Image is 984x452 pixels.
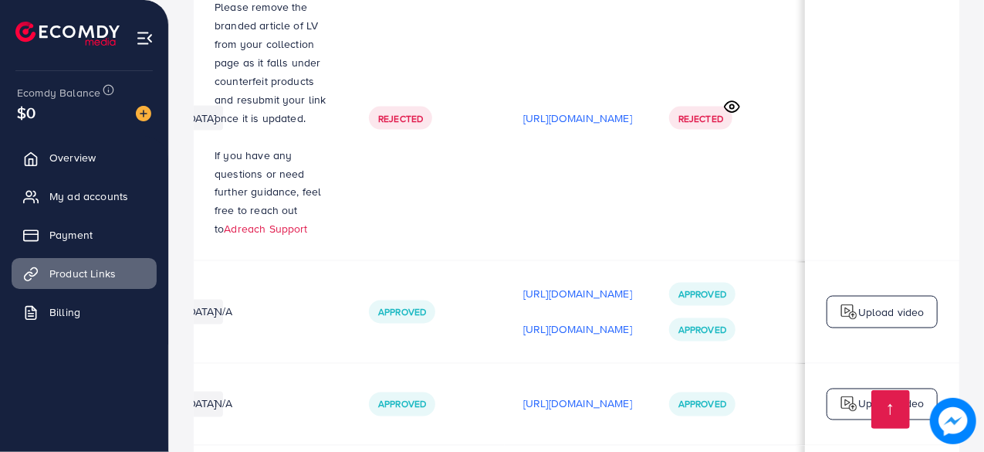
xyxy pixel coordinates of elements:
[49,189,128,204] span: My ad accounts
[17,101,36,124] span: $0
[523,395,632,413] p: [URL][DOMAIN_NAME]
[49,266,116,281] span: Product Links
[49,304,80,320] span: Billing
[224,222,307,237] a: Adreach Support
[858,395,925,413] p: Upload video
[12,219,157,250] a: Payment
[215,304,232,320] span: N/A
[930,398,976,444] img: image
[678,324,726,337] span: Approved
[523,285,632,304] p: [URL][DOMAIN_NAME]
[136,106,151,121] img: image
[215,396,232,412] span: N/A
[840,303,858,321] img: logo
[378,306,426,319] span: Approved
[523,321,632,339] p: [URL][DOMAIN_NAME]
[17,85,100,100] span: Ecomdy Balance
[840,395,858,413] img: logo
[523,109,632,127] p: [URL][DOMAIN_NAME]
[49,227,93,243] span: Payment
[12,142,157,173] a: Overview
[678,398,726,411] span: Approved
[12,181,157,212] a: My ad accounts
[215,146,332,239] p: If you have any questions or need further guidance, feel free to reach out to
[49,150,96,165] span: Overview
[12,258,157,289] a: Product Links
[12,297,157,328] a: Billing
[378,112,423,125] span: Rejected
[378,398,426,411] span: Approved
[136,29,154,47] img: menu
[678,288,726,301] span: Approved
[858,303,925,321] p: Upload video
[678,112,723,125] span: Rejected
[15,22,120,46] img: logo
